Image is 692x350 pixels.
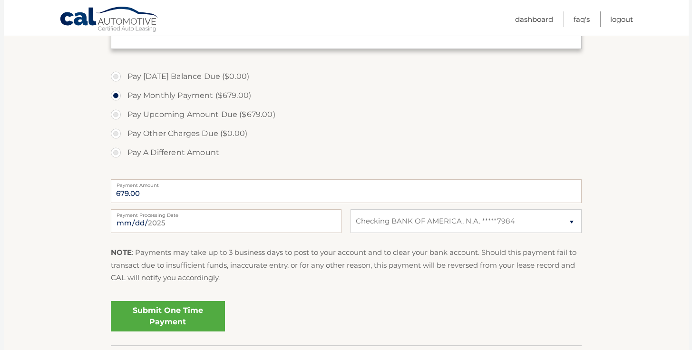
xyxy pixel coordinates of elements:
[515,11,553,27] a: Dashboard
[111,209,341,233] input: Payment Date
[111,143,582,162] label: Pay A Different Amount
[574,11,590,27] a: FAQ's
[111,124,582,143] label: Pay Other Charges Due ($0.00)
[610,11,633,27] a: Logout
[111,179,582,203] input: Payment Amount
[111,209,341,217] label: Payment Processing Date
[59,6,159,34] a: Cal Automotive
[111,246,582,284] p: : Payments may take up to 3 business days to post to your account and to clear your bank account....
[111,105,582,124] label: Pay Upcoming Amount Due ($679.00)
[111,179,582,187] label: Payment Amount
[111,301,225,331] a: Submit One Time Payment
[111,86,582,105] label: Pay Monthly Payment ($679.00)
[111,248,132,257] strong: NOTE
[111,67,582,86] label: Pay [DATE] Balance Due ($0.00)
